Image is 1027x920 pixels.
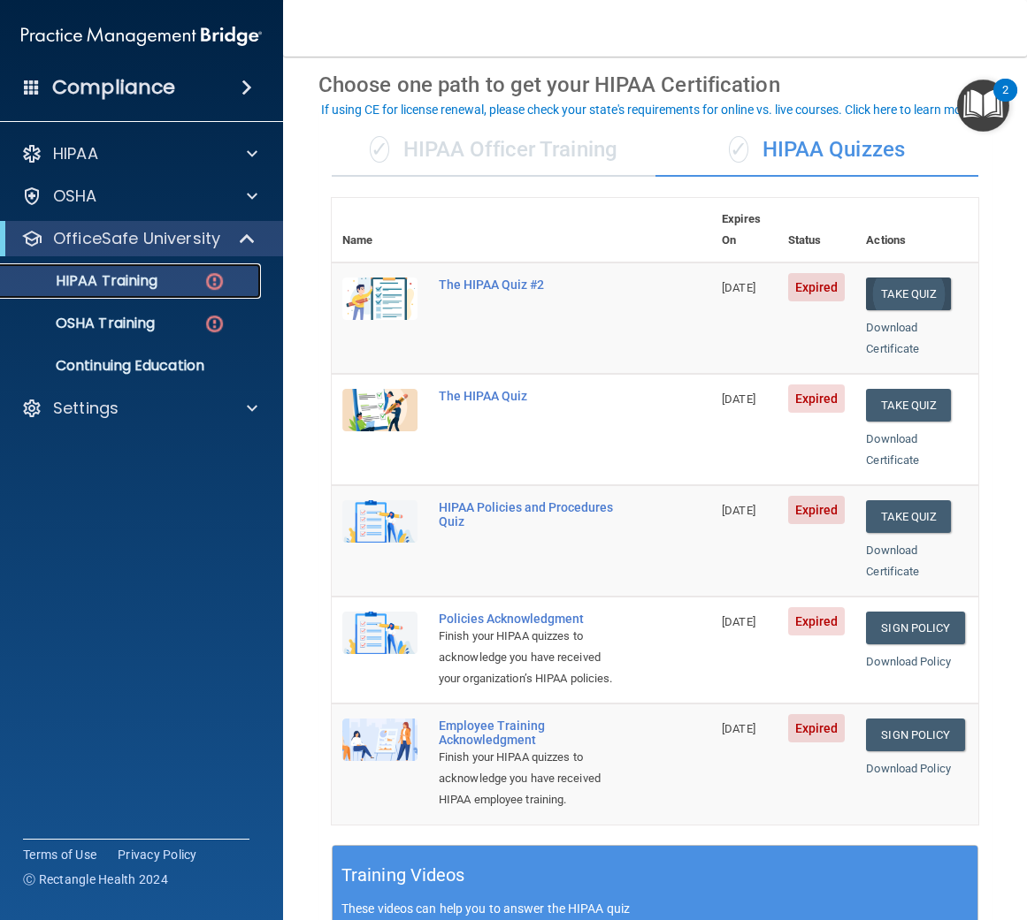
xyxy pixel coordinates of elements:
a: Sign Policy [866,719,964,751]
a: Download Certificate [866,544,919,578]
a: Privacy Policy [118,846,197,863]
p: Settings [53,398,119,419]
button: Take Quiz [866,500,951,533]
div: Policies Acknowledgment [439,612,623,626]
span: Expired [788,384,846,413]
h5: Training Videos [341,860,465,891]
div: HIPAA Quizzes [655,124,979,177]
button: Take Quiz [866,389,951,422]
h4: Compliance [52,75,175,100]
div: HIPAA Policies and Procedures Quiz [439,500,623,528]
p: OfficeSafe University [53,228,220,249]
button: Open Resource Center, 2 new notifications [957,80,1009,132]
div: Finish your HIPAA quizzes to acknowledge you have received HIPAA employee training. [439,747,623,810]
span: Expired [788,607,846,635]
img: PMB logo [21,19,262,54]
div: The HIPAA Quiz [439,389,623,403]
a: Settings [21,398,257,419]
img: danger-circle.6113f641.png [203,313,226,335]
span: [DATE] [722,281,755,294]
p: OSHA [53,186,97,207]
div: 2 [1002,90,1008,113]
span: [DATE] [722,615,755,628]
div: If using CE for license renewal, please check your state's requirements for online vs. live cours... [321,103,976,116]
p: HIPAA [53,143,98,164]
div: The HIPAA Quiz #2 [439,278,623,292]
a: Sign Policy [866,612,964,644]
a: Terms of Use [23,846,96,863]
div: Finish your HIPAA quizzes to acknowledge you have received your organization’s HIPAA policies. [439,626,623,689]
th: Expires On [711,198,778,262]
span: ✓ [729,136,748,163]
a: OSHA [21,186,257,207]
a: HIPAA [21,143,257,164]
th: Name [332,198,428,262]
span: [DATE] [722,504,755,517]
span: Ⓒ Rectangle Health 2024 [23,871,168,888]
div: HIPAA Officer Training [332,124,655,177]
th: Status [778,198,856,262]
a: Download Certificate [866,432,919,467]
div: Choose one path to get your HIPAA Certification [318,59,992,110]
p: HIPAA Training [11,272,157,290]
a: OfficeSafe University [21,228,257,249]
span: Expired [788,496,846,524]
span: Expired [788,273,846,301]
p: These videos can help you to answer the HIPAA quiz [341,901,969,916]
img: danger-circle.6113f641.png [203,270,226,293]
a: Download Policy [866,762,951,775]
span: [DATE] [722,392,755,406]
button: If using CE for license renewal, please check your state's requirements for online vs. live cours... [318,101,978,118]
span: ✓ [370,136,389,163]
button: Take Quiz [866,278,951,310]
th: Actions [855,198,978,262]
a: Download Certificate [866,321,919,355]
iframe: Drift Widget Chat Controller [721,795,1006,865]
p: OSHA Training [11,315,155,332]
p: Continuing Education [11,357,253,375]
span: [DATE] [722,722,755,735]
span: Expired [788,714,846,742]
a: Download Policy [866,655,951,668]
div: Employee Training Acknowledgment [439,719,623,747]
